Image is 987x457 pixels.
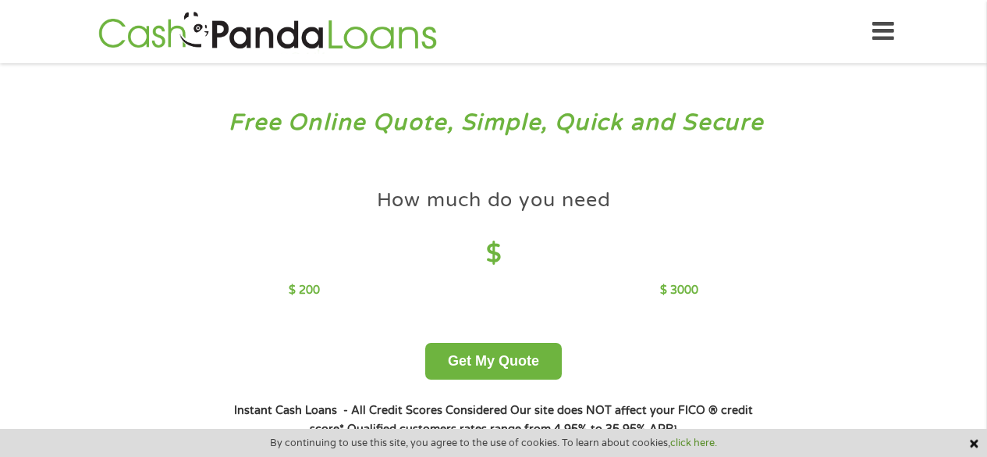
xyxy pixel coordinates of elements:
[425,343,562,380] button: Get My Quote
[94,9,442,54] img: GetLoanNow Logo
[347,423,677,436] strong: Qualified customers rates range from 4.95% to 35.95% APR¹
[45,109,943,137] h3: Free Online Quote, Simple, Quick and Secure
[670,437,717,449] a: click here.
[377,187,611,213] h4: How much do you need
[310,404,753,436] strong: Our site does NOT affect your FICO ® credit score*
[289,282,320,299] p: $ 200
[660,282,698,299] p: $ 3000
[234,404,507,417] strong: Instant Cash Loans - All Credit Scores Considered
[270,437,717,448] span: By continuing to use this site, you agree to the use of cookies. To learn about cookies,
[289,238,698,270] h4: $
